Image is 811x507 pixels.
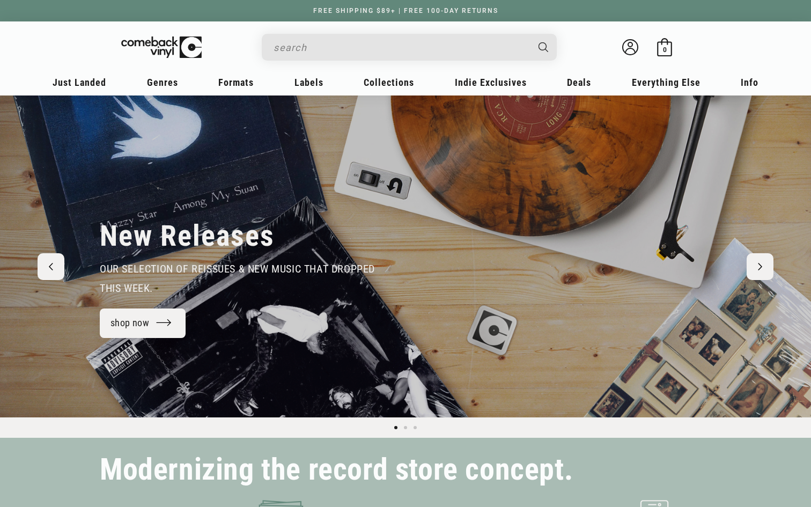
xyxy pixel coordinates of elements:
[218,77,254,88] span: Formats
[529,34,558,61] button: Search
[632,77,701,88] span: Everything Else
[401,423,410,432] button: Load slide 2 of 3
[741,77,758,88] span: Info
[747,253,773,280] button: Next slide
[100,308,186,338] a: shop now
[100,457,573,482] h2: Modernizing the record store concept.
[274,36,528,58] input: search
[567,77,591,88] span: Deals
[100,218,275,254] h2: New Releases
[38,253,64,280] button: Previous slide
[410,423,420,432] button: Load slide 3 of 3
[663,46,667,54] span: 0
[262,34,557,61] div: Search
[100,262,375,295] span: our selection of reissues & new music that dropped this week.
[455,77,527,88] span: Indie Exclusives
[147,77,178,88] span: Genres
[294,77,323,88] span: Labels
[364,77,414,88] span: Collections
[53,77,106,88] span: Just Landed
[303,7,509,14] a: FREE SHIPPING $89+ | FREE 100-DAY RETURNS
[391,423,401,432] button: Load slide 1 of 3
